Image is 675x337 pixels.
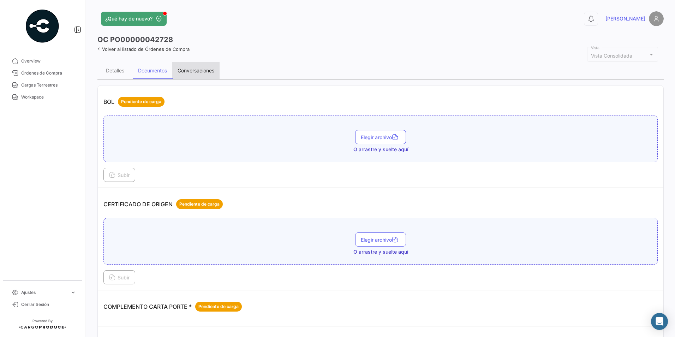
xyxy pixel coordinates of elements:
button: Subir [103,270,135,284]
mat-select-trigger: Vista Consolidada [591,53,632,59]
a: Órdenes de Compra [6,67,79,79]
span: Subir [109,274,130,280]
span: Workspace [21,94,76,100]
a: Overview [6,55,79,67]
div: Conversaciones [178,67,214,73]
span: Elegir archivo [361,237,400,243]
p: BOL [103,97,165,107]
span: Pendiente de carga [198,303,239,310]
span: ¿Qué hay de nuevo? [105,15,153,22]
span: O arrastre y suelte aquí [353,248,408,255]
div: Detalles [106,67,124,73]
span: Overview [21,58,76,64]
span: O arrastre y suelte aquí [353,146,408,153]
button: Elegir archivo [355,232,406,247]
img: powered-by.png [25,8,60,44]
span: Elegir archivo [361,134,400,140]
span: Ajustes [21,289,67,296]
h3: OC PO00000042728 [97,35,173,45]
span: Subir [109,172,130,178]
img: placeholder-user.png [649,11,664,26]
button: Subir [103,168,135,182]
a: Volver al listado de Órdenes de Compra [97,46,190,52]
span: Cargas Terrestres [21,82,76,88]
p: COMPLEMENTO CARTA PORTE * [103,302,242,312]
p: CERTIFICADO DE ORIGEN [103,199,223,209]
button: Elegir archivo [355,130,406,144]
span: Cerrar Sesión [21,301,76,308]
span: Pendiente de carga [179,201,220,207]
div: Abrir Intercom Messenger [651,313,668,330]
span: Órdenes de Compra [21,70,76,76]
span: [PERSON_NAME] [605,15,645,22]
a: Workspace [6,91,79,103]
div: Documentos [138,67,167,73]
button: ¿Qué hay de nuevo? [101,12,167,26]
span: Pendiente de carga [121,99,161,105]
span: expand_more [70,289,76,296]
a: Cargas Terrestres [6,79,79,91]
